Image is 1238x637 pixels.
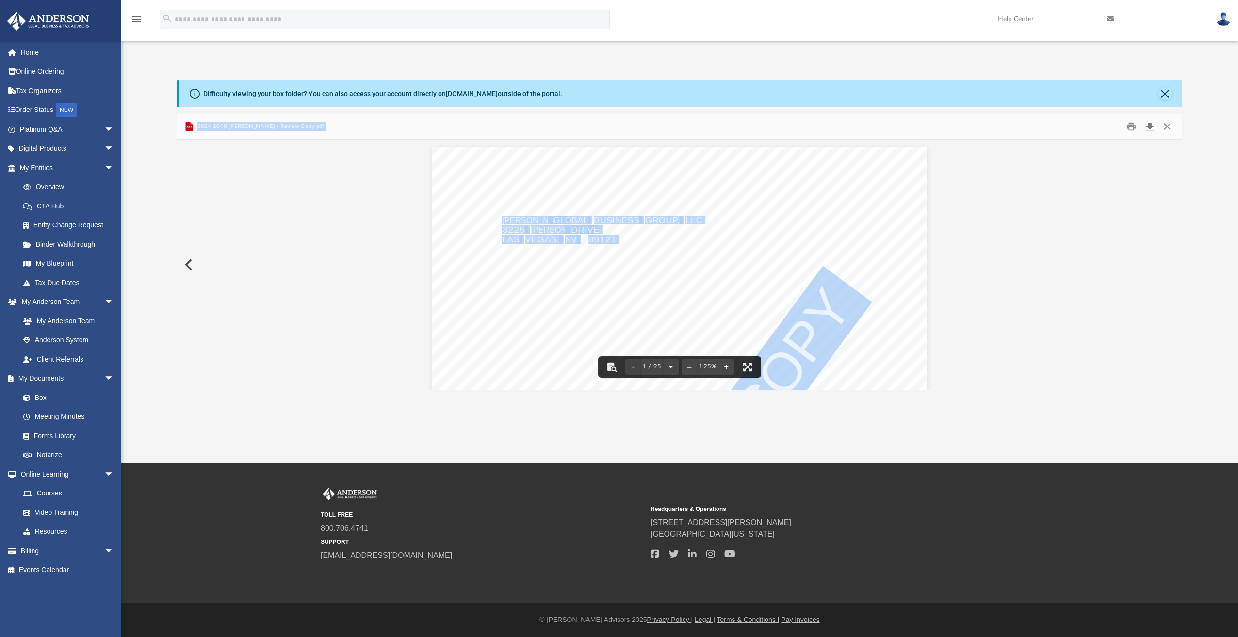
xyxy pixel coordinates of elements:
a: Digital Productsarrow_drop_down [7,139,129,159]
span: LLC [685,216,702,224]
a: [DOMAIN_NAME] [446,90,498,97]
a: My Blueprint [14,254,124,273]
a: Notarize [14,446,124,465]
span: NV [565,236,577,243]
a: Resources [14,522,124,541]
button: Download [1141,119,1158,134]
a: My Entitiesarrow_drop_down [7,158,129,177]
a: Client Referrals [14,350,124,369]
a: Meeting Minutes [14,407,124,427]
a: My Documentsarrow_drop_down [7,369,124,388]
span: COPY [724,280,861,437]
a: Online Learningarrow_drop_down [7,464,124,484]
div: Difficulty viewing your box folder? You can also access your account directly on outside of the p... [203,89,562,99]
div: NEW [56,103,77,117]
button: Enter fullscreen [737,356,758,378]
button: Previous File [177,251,198,278]
span: DRIVE [571,226,600,234]
span: arrow_drop_down [104,541,124,561]
button: Close [1158,119,1176,134]
span: 2024 1040 [PERSON_NAME] - Review Copy.pdf [195,122,324,131]
img: User Pic [1216,12,1231,26]
a: Tax Due Dates [14,273,129,292]
a: Video Training [14,503,119,522]
div: Current zoom level [697,364,718,370]
a: Courses [14,484,124,503]
div: © [PERSON_NAME] Advisors 2025 [121,615,1238,625]
a: [GEOGRAPHIC_DATA][US_STATE] [651,530,775,538]
a: Order StatusNEW [7,100,129,120]
a: Entity Change Request [14,216,129,235]
a: Box [14,388,119,407]
a: menu [131,18,143,25]
span: GROUP, [645,216,680,224]
a: Legal | [695,616,715,623]
span: arrow_drop_down [104,292,124,312]
small: Headquarters & Operations [651,505,974,513]
span: GLOBAL [554,216,588,224]
a: Billingarrow_drop_down [7,541,129,560]
img: Anderson Advisors Platinum Portal [321,488,379,500]
button: Zoom out [682,356,697,378]
a: Forms Library [14,426,119,446]
div: Preview [177,114,1182,390]
span: arrow_drop_down [104,158,124,178]
span: arrow_drop_down [104,369,124,389]
span: VEGAS, [525,236,559,243]
a: Pay Invoices [781,616,819,623]
i: search [162,13,173,24]
a: Binder Walkthrough [14,235,129,254]
a: Platinum Q&Aarrow_drop_down [7,120,129,139]
button: Toggle findbar [601,356,622,378]
a: Home [7,43,129,62]
span: arrow_drop_down [104,464,124,484]
a: [EMAIL_ADDRESS][DOMAIN_NAME] [321,551,452,559]
a: My Anderson Teamarrow_drop_down [7,292,124,312]
button: Next page [663,356,679,378]
a: Anderson System [14,331,124,350]
a: CTA Hub [14,196,129,216]
a: [STREET_ADDRESS][PERSON_NAME] [651,518,791,526]
button: Print [1122,119,1141,134]
span: BUSINESS [594,216,639,224]
a: Overview [14,177,129,197]
a: My Anderson Team [14,311,119,331]
span: 89121 [588,236,617,243]
span: 3225 [502,226,525,234]
a: Events Calendar [7,560,129,580]
span: 1 / 95 [641,364,663,370]
small: TOLL FREE [321,510,644,519]
span: arrow_drop_down [104,139,124,159]
span: [PERSON_NAME] [531,226,597,234]
a: Privacy Policy | [647,616,693,623]
small: SUPPORT [321,538,644,546]
div: File preview [177,140,1182,390]
span: arrow_drop_down [104,120,124,140]
span: LAS [502,236,519,243]
a: Online Ordering [7,62,129,81]
span: [PERSON_NAME] [502,216,569,224]
div: Document Viewer [177,140,1182,390]
button: Close [1158,87,1172,100]
a: Tax Organizers [7,81,129,100]
button: Zoom in [718,356,734,378]
button: 1 / 95 [641,356,663,378]
a: Terms & Conditions | [717,616,780,623]
i: menu [131,14,143,25]
a: 800.706.4741 [321,524,368,532]
img: Anderson Advisors Platinum Portal [4,12,92,31]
